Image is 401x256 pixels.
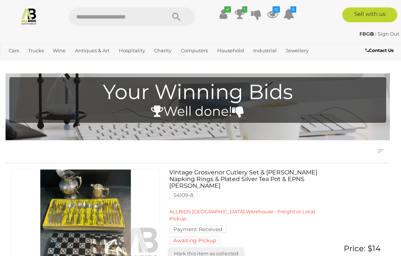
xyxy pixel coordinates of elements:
a: Contact Us [365,46,395,55]
img: Allbids.com.au [20,7,38,25]
a: Sell with us [342,7,398,22]
button: Search [158,7,195,26]
a: Antiques & Art [72,45,113,57]
a: Industrial [250,45,280,57]
a: Cars [6,45,22,57]
i: 6 [290,6,296,13]
a: Trucks [25,45,47,57]
span: Price: $14 [344,244,381,253]
a: Household [214,45,247,57]
a: Charity [151,45,175,57]
a: 6 [283,7,294,21]
a: Sports [29,57,50,69]
a: 1 [234,7,245,21]
a: Vintage Grosvenor Cutlery Set & [PERSON_NAME] Napking Rings & Plated Silver Tea Pot & EPNS [PERSO... [175,169,320,244]
h4: Well done! [13,104,382,119]
i: ✔ [224,6,231,13]
i: 1 [242,6,247,13]
a: Office [6,57,26,69]
span: | [375,31,376,37]
a: Sign Out [378,31,399,37]
i: 12 [273,6,280,13]
a: FBG [359,31,375,37]
h1: Your Winning Bids [13,81,382,104]
a: Computers [178,45,211,57]
a: Jewellery [283,45,312,57]
a: [GEOGRAPHIC_DATA] [53,57,112,69]
b: Contact Us [365,47,394,53]
a: ✔ [218,7,229,21]
a: Hospitality [116,45,148,57]
a: 12 [267,7,278,21]
strong: FBG [359,31,374,37]
a: Wine [50,45,69,57]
